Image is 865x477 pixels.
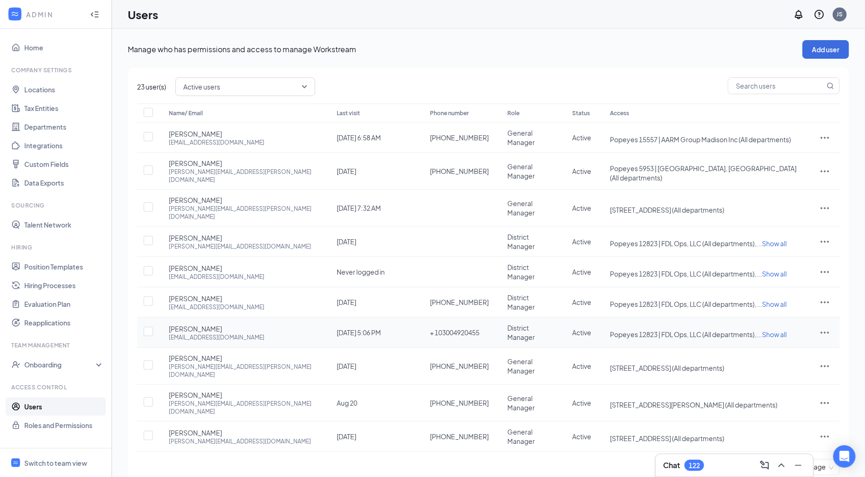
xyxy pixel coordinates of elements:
[11,201,102,209] div: Sourcing
[563,104,601,123] th: Status
[819,297,830,308] svg: ActionsIcon
[24,173,104,192] a: Data Exports
[757,458,772,473] button: ComposeMessage
[169,428,222,437] span: [PERSON_NAME]
[572,328,591,337] span: Active
[572,133,591,142] span: Active
[169,390,222,400] span: [PERSON_NAME]
[689,462,700,470] div: 122
[508,293,535,311] span: District Manager
[572,362,591,370] span: Active
[508,357,535,375] span: General Manager
[610,239,756,248] span: Popeyes 12823 | FDL Ops, LLC (All departments),
[430,398,489,408] span: [PHONE_NUMBER]
[337,399,358,407] span: Aug 20
[827,82,834,90] svg: MagnifyingGlass
[819,166,830,177] svg: ActionsIcon
[508,108,554,119] div: Role
[337,204,381,212] span: [DATE] 7:32 AM
[337,108,412,119] div: Last visit
[837,10,843,18] div: JS
[572,167,591,175] span: Active
[819,266,830,277] svg: ActionsIcon
[610,364,724,372] span: [STREET_ADDRESS] (All departments)
[24,136,104,155] a: Integrations
[169,138,264,146] div: [EMAIL_ADDRESS][DOMAIN_NAME]
[508,394,535,412] span: General Manager
[24,276,104,295] a: Hiring Processes
[819,327,830,338] svg: ActionsIcon
[430,166,489,176] span: [PHONE_NUMBER]
[337,167,357,175] span: [DATE]
[169,324,222,333] span: [PERSON_NAME]
[337,328,381,337] span: [DATE] 5:06 PM
[610,164,796,182] span: Popeyes 5953 | [GEOGRAPHIC_DATA], [GEOGRAPHIC_DATA] (All departments)
[508,324,535,341] span: District Manager
[762,330,787,339] span: Show all
[24,118,104,136] a: Departments
[337,362,357,370] span: [DATE]
[11,66,102,74] div: Company Settings
[610,270,756,278] span: Popeyes 12823 | FDL Ops, LLC (All departments),
[572,237,591,246] span: Active
[26,10,82,19] div: ADMIN
[24,397,104,416] a: Users
[572,268,591,276] span: Active
[610,401,777,409] span: [STREET_ADDRESS][PERSON_NAME] (All departments)
[169,233,222,242] span: [PERSON_NAME]
[11,360,21,369] svg: UserCheck
[819,202,830,214] svg: ActionsIcon
[430,133,489,142] span: [PHONE_NUMBER]
[610,135,791,144] span: Popeyes 15557 | AARM Group Madison Inc (All departments)
[24,99,104,118] a: Tax Entities
[792,460,839,475] div: Page Size
[24,295,104,313] a: Evaluation Plan
[572,399,591,407] span: Active
[169,333,264,341] div: [EMAIL_ADDRESS][DOMAIN_NAME]
[756,239,787,248] span: ...
[803,40,849,59] button: Add user
[10,9,20,19] svg: WorkstreamLogo
[169,159,222,168] span: [PERSON_NAME]
[128,44,803,55] p: Manage who has permissions and access to manage Workstream
[776,460,787,471] svg: ChevronUp
[337,133,381,142] span: [DATE] 6:58 AM
[756,330,787,339] span: ...
[169,205,318,221] div: [PERSON_NAME][EMAIL_ADDRESS][PERSON_NAME][DOMAIN_NAME]
[337,268,385,276] span: Never logged in
[774,458,789,473] button: ChevronUp
[728,78,825,94] input: Search users
[169,363,318,379] div: [PERSON_NAME][EMAIL_ADDRESS][PERSON_NAME][DOMAIN_NAME]
[128,7,158,22] h1: Users
[508,428,535,445] span: General Manager
[797,460,834,475] span: 10 / page
[90,10,99,19] svg: Collapse
[169,400,318,415] div: [PERSON_NAME][EMAIL_ADDRESS][PERSON_NAME][DOMAIN_NAME]
[610,300,756,308] span: Popeyes 12823 | FDL Ops, LLC (All departments),
[610,206,724,214] span: [STREET_ADDRESS] (All departments)
[24,416,104,435] a: Roles and Permissions
[169,263,222,273] span: [PERSON_NAME]
[572,204,591,212] span: Active
[169,294,222,303] span: [PERSON_NAME]
[610,330,756,339] span: Popeyes 12823 | FDL Ops, LLC (All departments),
[508,199,535,217] span: General Manager
[759,460,770,471] svg: ComposeMessage
[24,458,87,468] div: Switch to team view
[169,303,264,311] div: [EMAIL_ADDRESS][DOMAIN_NAME]
[421,104,498,123] th: Phone number
[814,9,825,20] svg: QuestionInfo
[183,80,220,94] span: Active users
[169,129,222,138] span: [PERSON_NAME]
[137,82,166,92] span: 23 user(s)
[169,242,311,250] div: [PERSON_NAME][EMAIL_ADDRESS][DOMAIN_NAME]
[762,270,787,278] span: Show all
[572,432,591,441] span: Active
[337,237,357,246] span: [DATE]
[337,298,357,306] span: [DATE]
[508,233,535,250] span: District Manager
[819,236,830,247] svg: ActionsIcon
[430,297,489,307] span: [PHONE_NUMBER]
[169,195,222,205] span: [PERSON_NAME]
[762,239,787,248] span: Show all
